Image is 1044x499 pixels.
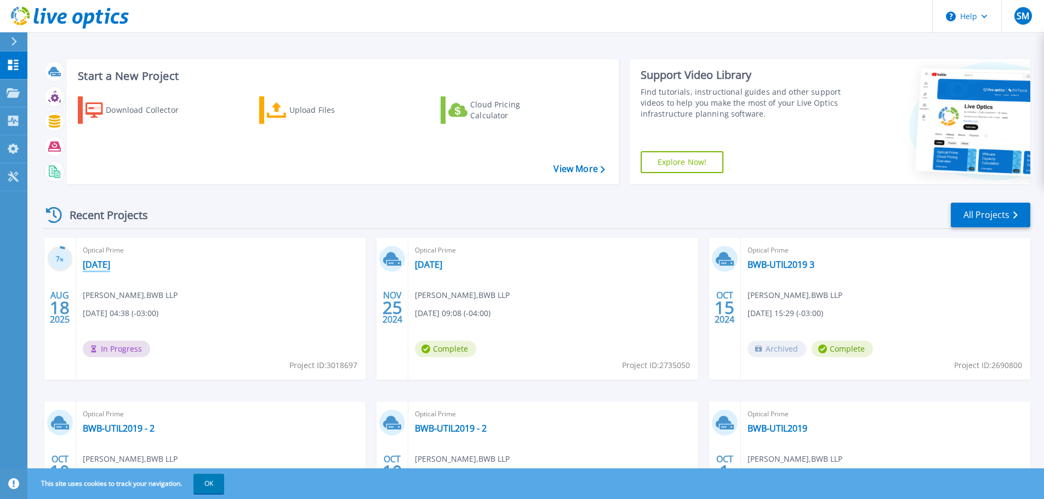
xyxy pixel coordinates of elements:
[470,99,558,121] div: Cloud Pricing Calculator
[415,453,510,465] span: [PERSON_NAME] , BWB LLP
[720,467,729,476] span: 1
[193,474,224,494] button: OK
[383,467,402,476] span: 10
[441,96,563,124] a: Cloud Pricing Calculator
[715,303,734,312] span: 15
[748,244,1024,256] span: Optical Prime
[83,341,150,357] span: In Progress
[622,359,690,371] span: Project ID: 2735050
[748,341,806,357] span: Archived
[83,453,178,465] span: [PERSON_NAME] , BWB LLP
[289,359,357,371] span: Project ID: 3018697
[83,408,359,420] span: Optical Prime
[83,259,110,270] a: [DATE]
[812,341,873,357] span: Complete
[554,164,604,174] a: View More
[383,303,402,312] span: 25
[748,307,823,319] span: [DATE] 15:29 (-03:00)
[1017,12,1029,20] span: SM
[954,359,1022,371] span: Project ID: 2690800
[641,68,845,82] div: Support Video Library
[641,87,845,119] div: Find tutorials, instructional guides and other support videos to help you make the most of your L...
[714,451,735,491] div: OCT 2024
[50,467,70,476] span: 10
[415,307,490,319] span: [DATE] 09:08 (-04:00)
[415,341,476,357] span: Complete
[83,307,158,319] span: [DATE] 04:38 (-03:00)
[78,70,604,82] h3: Start a New Project
[42,202,163,228] div: Recent Projects
[83,289,178,301] span: [PERSON_NAME] , BWB LLP
[415,289,510,301] span: [PERSON_NAME] , BWB LLP
[748,408,1024,420] span: Optical Prime
[748,453,842,465] span: [PERSON_NAME] , BWB LLP
[641,151,724,173] a: Explore Now!
[714,288,735,328] div: OCT 2024
[47,253,73,266] h3: 7
[415,408,691,420] span: Optical Prime
[415,423,487,434] a: BWB-UTIL2019 - 2
[748,289,842,301] span: [PERSON_NAME] , BWB LLP
[951,203,1030,227] a: All Projects
[60,256,64,262] span: %
[49,288,70,328] div: AUG 2025
[748,423,807,434] a: BWB-UTIL2019
[415,259,442,270] a: [DATE]
[106,99,193,121] div: Download Collector
[50,303,70,312] span: 18
[748,259,814,270] a: BWB-UTIL2019 3
[49,451,70,491] div: OCT 2024
[289,99,377,121] div: Upload Files
[415,244,691,256] span: Optical Prime
[83,423,155,434] a: BWB-UTIL2019 - 2
[30,474,224,494] span: This site uses cookies to track your navigation.
[382,288,403,328] div: NOV 2024
[382,451,403,491] div: OCT 2024
[78,96,200,124] a: Download Collector
[259,96,381,124] a: Upload Files
[83,244,359,256] span: Optical Prime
